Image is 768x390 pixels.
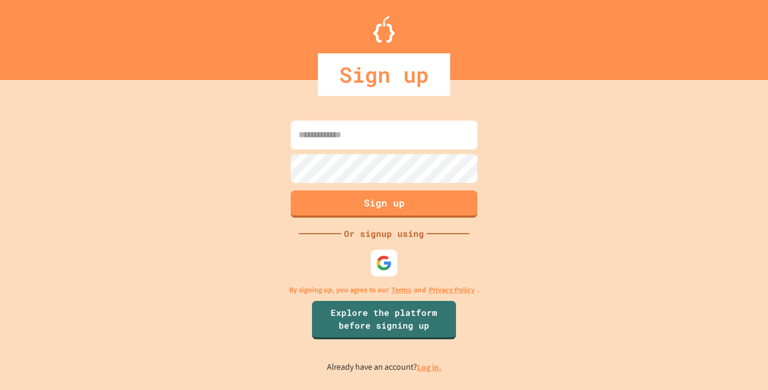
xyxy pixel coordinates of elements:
[291,190,477,218] button: Sign up
[327,361,442,374] p: Already have an account?
[318,53,450,96] div: Sign up
[429,284,475,296] a: Privacy Policy
[373,16,395,43] img: Logo.svg
[417,362,442,373] a: Log in.
[376,255,392,271] img: google-icon.svg
[341,227,427,240] div: Or signup using
[391,284,411,296] a: Terms
[312,301,456,339] a: Explore the platform before signing up
[289,284,479,296] p: By signing up, you agree to our and .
